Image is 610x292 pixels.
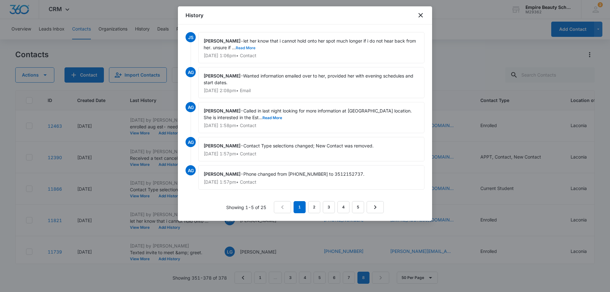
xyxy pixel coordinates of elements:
[274,201,384,213] nav: Pagination
[204,180,419,184] p: [DATE] 1:57pm • Contact
[204,171,241,177] span: [PERSON_NAME]
[337,201,349,213] a: Page 4
[198,137,424,161] div: -
[198,32,424,63] div: -
[352,201,364,213] a: Page 5
[198,67,424,98] div: -
[243,171,364,177] span: Phone changed from [PHONE_NUMBER] to 3512152737.
[186,32,196,42] span: JS
[204,152,419,156] p: [DATE] 1:57pm • Contact
[294,201,306,213] em: 1
[417,11,424,19] button: close
[186,11,203,19] h1: History
[186,137,196,147] span: AG
[236,46,255,50] button: Read More
[308,201,320,213] a: Page 2
[204,73,241,78] span: [PERSON_NAME]
[204,123,419,128] p: [DATE] 1:58pm • Contact
[198,102,424,133] div: -
[204,38,417,50] span: let her know that i cannot hold onto her spot much longer if i do not hear back from her. unsure ...
[204,73,415,85] span: Wanted information emailed over to her, provided her with evening schedules and start dates.
[204,143,241,148] span: [PERSON_NAME]
[186,67,196,77] span: AG
[204,108,241,113] span: [PERSON_NAME]
[198,165,424,190] div: -
[204,53,419,58] p: [DATE] 1:06pm • Contact
[226,204,266,211] p: Showing 1-5 of 25
[186,102,196,112] span: AG
[243,143,374,148] span: Contact Type selections changed; New Contact was removed.
[262,116,282,120] button: Read More
[204,88,419,93] p: [DATE] 2:08pm • Email
[204,108,413,120] span: Called in last night looking for more information at [GEOGRAPHIC_DATA] location. She is intereste...
[204,38,241,44] span: [PERSON_NAME]
[367,201,384,213] a: Next Page
[323,201,335,213] a: Page 3
[186,165,196,175] span: AG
